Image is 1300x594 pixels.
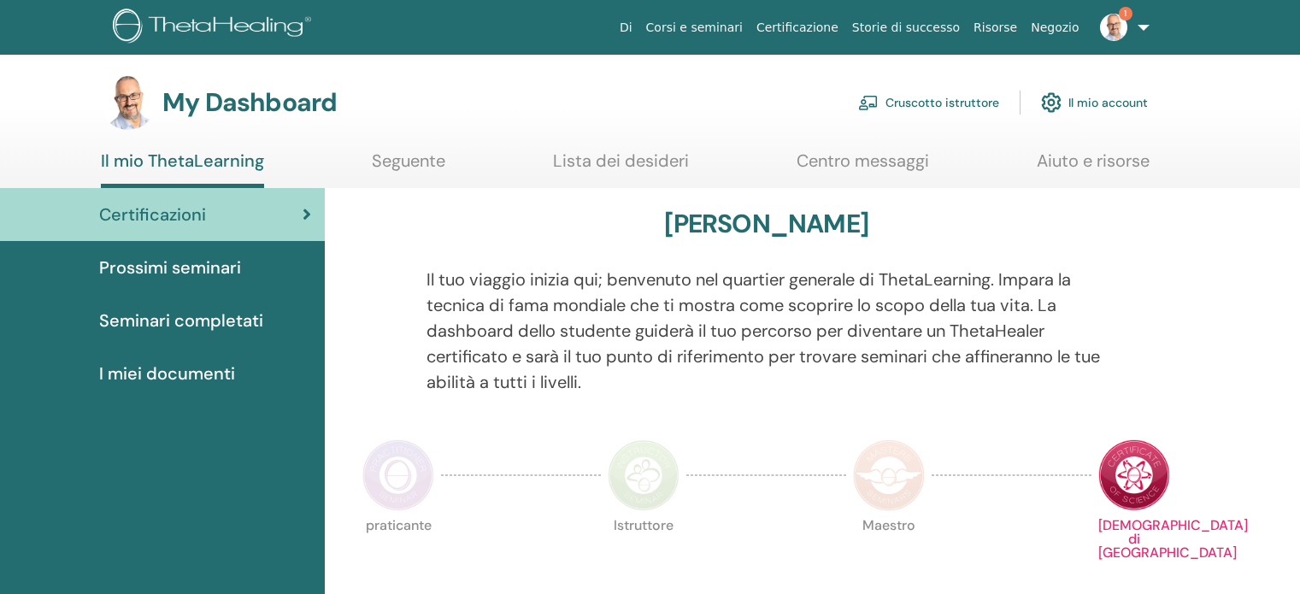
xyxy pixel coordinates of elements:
span: Seminari completati [99,308,263,333]
h3: My Dashboard [162,87,337,118]
p: Maestro [853,519,925,591]
a: Storie di successo [845,12,967,44]
p: Il tuo viaggio inizia qui; benvenuto nel quartier generale di ThetaLearning. Impara la tecnica di... [426,267,1107,395]
p: Istruttore [608,519,679,591]
a: Corsi e seminari [639,12,750,44]
img: cog.svg [1041,88,1062,117]
a: Di [613,12,639,44]
a: Risorse [967,12,1024,44]
a: Aiuto e risorse [1037,150,1150,184]
a: Il mio ThetaLearning [101,150,264,188]
img: default.jpg [1100,14,1127,41]
img: Instructor [608,439,679,511]
a: Centro messaggi [797,150,929,184]
span: Certificazioni [99,202,206,227]
p: praticante [362,519,434,591]
a: Lista dei desideri [553,150,689,184]
a: Cruscotto istruttore [858,84,999,121]
a: Seguente [372,150,445,184]
p: [DEMOGRAPHIC_DATA] di [GEOGRAPHIC_DATA] [1098,519,1170,591]
img: Master [853,439,925,511]
img: chalkboard-teacher.svg [858,95,879,110]
span: I miei documenti [99,361,235,386]
a: Certificazione [750,12,845,44]
a: Negozio [1024,12,1085,44]
img: default.jpg [101,75,156,130]
img: Practitioner [362,439,434,511]
img: logo.png [113,9,317,47]
span: Prossimi seminari [99,255,241,280]
a: Il mio account [1041,84,1148,121]
span: 1 [1119,7,1132,21]
h3: [PERSON_NAME] [664,209,868,239]
img: Certificate of Science [1098,439,1170,511]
